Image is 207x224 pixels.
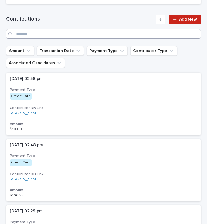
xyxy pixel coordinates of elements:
[10,159,32,166] div: Credit Card
[10,143,116,148] p: [DATE] 02:48 pm
[10,93,32,100] div: Credit Card
[37,46,84,56] button: Transaction Date
[10,76,116,81] p: [DATE] 02:58 pm
[10,126,23,131] p: $ 10.00
[10,192,25,198] p: $ 100.25
[10,172,197,177] h3: Contributor DB LInk
[10,111,39,116] a: [PERSON_NAME]
[10,177,39,182] a: [PERSON_NAME]
[179,17,197,21] span: Add New
[10,188,197,193] h3: Amount
[6,29,201,39] input: Search
[10,153,197,158] h3: Payment Type
[10,122,197,127] h3: Amount
[130,46,177,56] button: Contributor Type
[6,58,65,68] button: Associated Candidates
[6,139,201,202] a: [DATE] 02:48 pmPayment TypeCredit CardContributor DB LInk[PERSON_NAME] Amount$ 100.25$ 100.25
[169,15,201,24] a: Add New
[10,106,197,110] h3: Contributor DB LInk
[87,46,128,56] button: Payment Type
[6,73,201,135] a: [DATE] 02:58 pmPayment TypeCredit CardContributor DB LInk[PERSON_NAME] Amount$ 10.00$ 10.00
[10,87,197,92] h3: Payment Type
[10,209,116,214] p: [DATE] 02:29 pm
[6,16,153,23] h1: Contributions
[6,46,34,56] button: Amount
